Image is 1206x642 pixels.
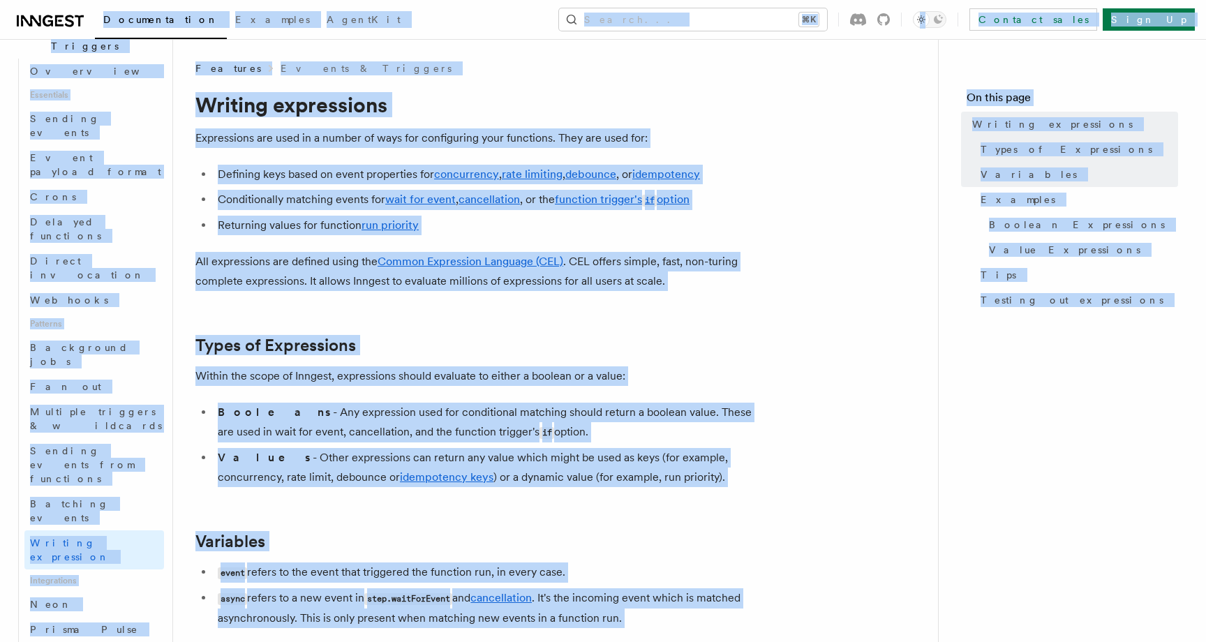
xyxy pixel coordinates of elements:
[30,342,128,367] span: Background jobs
[30,624,138,635] span: Prisma Pulse
[799,13,819,27] kbd: ⌘K
[555,193,690,206] a: function trigger'sifoption
[1103,8,1195,31] a: Sign Up
[281,61,452,75] a: Events & Triggers
[30,255,144,281] span: Direct invocation
[227,4,318,38] a: Examples
[195,532,265,551] a: Variables
[24,145,164,184] a: Event payload format
[632,167,700,181] a: idempotency
[30,406,162,431] span: Multiple triggers & wildcards
[364,593,452,605] code: step.waitForEvent
[214,216,754,235] li: Returning values for function
[24,374,164,399] a: Fan out
[459,193,520,206] a: cancellation
[975,288,1178,313] a: Testing out expressions
[30,294,108,306] span: Webhooks
[969,8,1097,31] a: Contact sales
[30,152,161,177] span: Event payload format
[214,448,754,487] li: - Other expressions can return any value which might be used as keys (for example, concurrency, r...
[218,593,247,605] code: async
[642,195,657,207] code: if
[989,218,1165,232] span: Boolean Expressions
[983,237,1178,262] a: Value Expressions
[470,591,532,604] a: cancellation
[30,191,76,202] span: Crons
[103,14,218,25] span: Documentation
[30,498,109,523] span: Batching events
[195,61,261,75] span: Features
[967,112,1178,137] a: Writing expressions
[24,248,164,288] a: Direct invocation
[24,59,164,84] a: Overview
[95,4,227,39] a: Documentation
[983,212,1178,237] a: Boolean Expressions
[378,255,563,268] a: Common Expression Language (CEL)
[214,588,754,628] li: refers to a new event in and . It's the incoming event which is matched asynchronously. This is o...
[972,117,1133,131] span: Writing expressions
[434,167,499,181] a: concurrency
[195,366,754,386] p: Within the scope of Inngest, expressions should evaluate to either a boolean or a value:
[214,190,754,210] li: Conditionally matching events for , , or the
[24,84,164,106] span: Essentials
[565,167,616,181] a: debounce
[30,445,134,484] span: Sending events from functions
[539,427,554,439] code: if
[24,209,164,248] a: Delayed functions
[11,20,164,59] button: Events & Triggers
[981,167,1077,181] span: Variables
[981,293,1163,307] span: Testing out expressions
[195,92,754,117] h1: Writing expressions
[30,216,101,241] span: Delayed functions
[235,14,310,25] span: Examples
[24,491,164,530] a: Batching events
[975,187,1178,212] a: Examples
[30,66,174,77] span: Overview
[385,193,456,206] a: wait for event
[559,8,827,31] button: Search...⌘K
[218,567,247,579] code: event
[24,288,164,313] a: Webhooks
[24,617,164,642] a: Prisma Pulse
[975,262,1178,288] a: Tips
[24,184,164,209] a: Crons
[327,14,401,25] span: AgentKit
[30,381,101,392] span: Fan out
[989,243,1140,257] span: Value Expressions
[24,569,164,592] span: Integrations
[24,438,164,491] a: Sending events from functions
[24,106,164,145] a: Sending events
[30,113,100,138] span: Sending events
[24,399,164,438] a: Multiple triggers & wildcards
[214,165,754,184] li: Defining keys based on event properties for , , , or
[913,11,946,28] button: Toggle dark mode
[318,4,409,38] a: AgentKit
[981,142,1152,156] span: Types of Expressions
[24,592,164,617] a: Neon
[24,313,164,335] span: Patterns
[400,470,493,484] a: idempotency keys
[24,335,164,374] a: Background jobs
[195,336,356,355] a: Types of Expressions
[967,89,1178,112] h4: On this page
[975,162,1178,187] a: Variables
[975,137,1178,162] a: Types of Expressions
[502,167,563,181] a: rate limiting
[11,25,152,53] span: Events & Triggers
[218,451,313,464] strong: Values
[981,193,1055,207] span: Examples
[218,405,333,419] strong: Booleans
[30,537,110,562] span: Writing expression
[195,128,754,148] p: Expressions are used in a number of ways for configuring your functions. They are used for:
[362,218,419,232] a: run priority
[195,252,754,291] p: All expressions are defined using the . CEL offers simple, fast, non-turing complete expressions....
[214,562,754,583] li: refers to the event that triggered the function run, in every case.
[30,599,72,610] span: Neon
[214,403,754,442] li: - Any expression used for conditional matching should return a boolean value. These are used in w...
[24,530,164,569] a: Writing expression
[981,268,1016,282] span: Tips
